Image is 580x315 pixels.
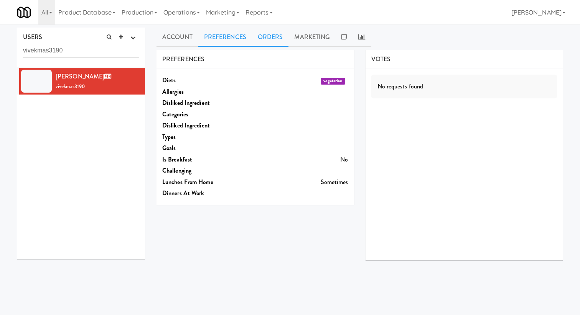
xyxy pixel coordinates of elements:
a: Account [157,28,198,47]
div: No requests found [371,75,557,98]
a: Orders [252,28,289,47]
span: VOTES [371,55,391,64]
span: PREFERENCES [162,55,204,64]
dt: Diets [162,75,218,86]
input: Search user [23,44,139,58]
dt: Allergies [162,86,218,98]
a: Preferences [198,28,252,47]
span: [PERSON_NAME] [56,72,114,81]
dt: Disliked Ingredient Types [162,120,218,142]
li: [PERSON_NAME]vivekmas3190 [17,68,145,95]
dt: Disliked Ingredient Categories [162,97,218,120]
dd: No [218,154,348,165]
dt: Lunches from Home [162,176,218,188]
img: Micromart [17,6,31,19]
span: vivekmas3190 [56,83,85,90]
dd: Sometimes [218,176,348,188]
dt: Dinners at Work [162,188,218,199]
dt: Goals [162,142,218,154]
a: Marketing [288,28,336,47]
dt: Is Breakfast Challenging [162,154,218,176]
span: USERS [23,33,43,41]
span: vegetarian [321,78,345,85]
